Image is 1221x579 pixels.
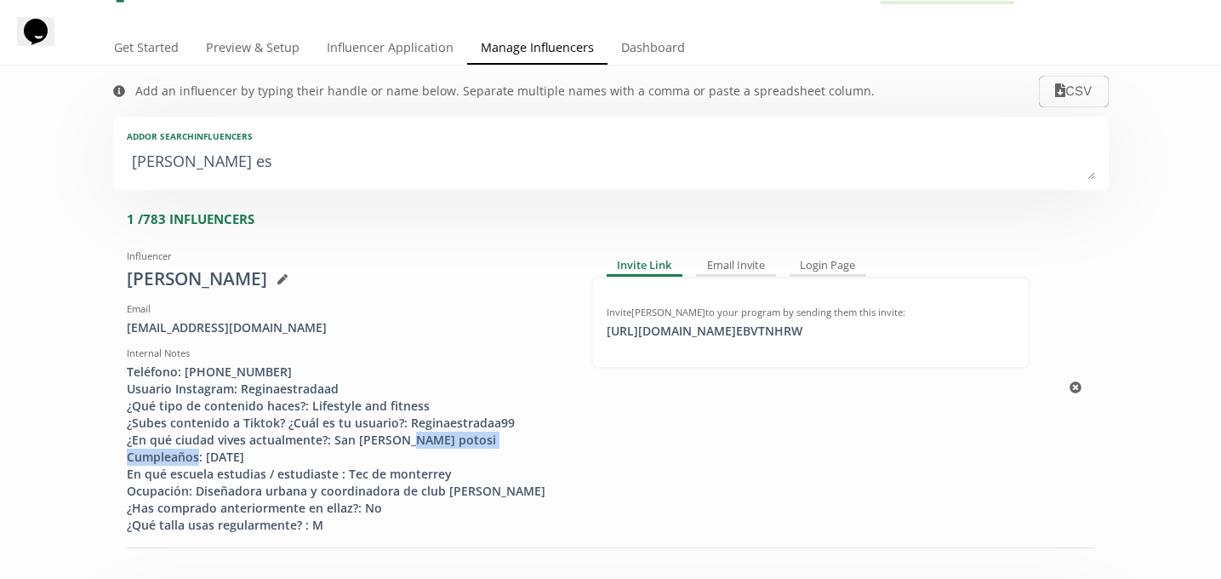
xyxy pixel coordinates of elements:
[127,302,566,316] div: Email
[127,347,566,360] div: Internal Notes
[127,130,1095,142] div: Add or search INFLUENCERS
[100,32,192,66] a: Get Started
[1039,76,1108,107] button: CSV
[596,323,813,340] div: [URL][DOMAIN_NAME] EBVTNHRW
[467,32,608,66] a: Manage Influencers
[127,267,566,292] div: [PERSON_NAME]
[127,249,566,263] div: Influencer
[790,256,867,277] div: Login Page
[607,256,683,277] div: Invite Link
[127,319,566,336] div: [EMAIL_ADDRESS][DOMAIN_NAME]
[127,210,1109,228] div: 1 / 783 INFLUENCERS
[192,32,313,66] a: Preview & Setup
[127,364,566,534] div: Teléfono: [PHONE_NUMBER] Usuario Instagram: Reginaestradaad ¿Qué tipo de contenido haces?: Lifest...
[608,32,699,66] a: Dashboard
[696,256,776,277] div: Email Invite
[607,306,1015,319] div: Invite [PERSON_NAME] to your program by sending them this invite:
[17,17,71,68] iframe: chat widget
[135,83,875,100] div: Add an influencer by typing their handle or name below. Separate multiple names with a comma or p...
[127,146,1095,180] textarea: [PERSON_NAME] es
[313,32,467,66] a: Influencer Application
